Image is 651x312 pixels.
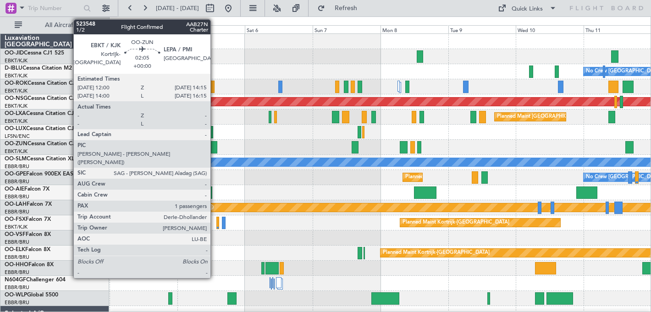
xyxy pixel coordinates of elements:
[245,25,313,33] div: Sat 6
[5,193,29,200] a: EBBR/BRU
[5,50,64,56] a: OO-JIDCessna CJ1 525
[5,66,72,71] a: D-IBLUCessna Citation M2
[5,126,26,131] span: OO-LUX
[5,96,78,101] a: OO-NSGCessna Citation CJ4
[405,170,571,184] div: Planned Maint [GEOGRAPHIC_DATA] ([GEOGRAPHIC_DATA] National)
[5,178,29,185] a: EBBR/BRU
[383,246,490,260] div: Planned Maint Kortrijk-[GEOGRAPHIC_DATA]
[516,25,584,33] div: Wed 10
[5,277,66,283] a: N604GFChallenger 604
[5,269,29,276] a: EBBR/BRU
[5,284,29,291] a: EBBR/BRU
[5,50,24,56] span: OO-JID
[5,239,29,246] a: EBBR/BRU
[5,171,26,177] span: OO-GPE
[177,25,245,33] div: Fri 5
[512,5,543,14] div: Quick Links
[5,232,51,237] a: OO-VSFFalcon 8X
[5,88,28,94] a: EBKT/KJK
[5,81,28,86] span: OO-ROK
[5,81,78,86] a: OO-ROKCessna Citation CJ4
[5,156,77,162] a: OO-SLMCessna Citation XLS
[5,66,22,71] span: D-IBLU
[5,247,25,252] span: OO-ELK
[381,25,448,33] div: Mon 8
[5,224,28,230] a: EBKT/KJK
[5,103,28,109] a: EBKT/KJK
[5,277,26,283] span: N604GF
[24,22,97,28] span: All Aircraft
[10,18,99,33] button: All Aircraft
[5,186,50,192] a: OO-AIEFalcon 7X
[110,25,177,33] div: Thu 4
[28,1,81,15] input: Trip Number
[493,1,561,16] button: Quick Links
[313,1,368,16] button: Refresh
[403,216,509,230] div: Planned Maint Kortrijk-[GEOGRAPHIC_DATA]
[5,111,26,116] span: OO-LXA
[5,186,24,192] span: OO-AIE
[5,262,28,268] span: OO-HHO
[5,202,27,207] span: OO-LAH
[5,141,28,147] span: OO-ZUN
[5,254,29,261] a: EBBR/BRU
[5,72,28,79] a: EBKT/KJK
[5,217,51,222] a: OO-FSXFalcon 7X
[327,5,365,11] span: Refresh
[5,292,58,298] a: OO-WLPGlobal 5500
[5,232,26,237] span: OO-VSF
[5,133,30,140] a: LFSN/ENC
[5,111,77,116] a: OO-LXACessna Citation CJ4
[5,202,52,207] a: OO-LAHFalcon 7X
[5,247,50,252] a: OO-ELKFalcon 8X
[111,18,127,26] div: [DATE]
[5,96,28,101] span: OO-NSG
[5,141,78,147] a: OO-ZUNCessna Citation CJ4
[313,25,381,33] div: Sun 7
[5,156,27,162] span: OO-SLM
[448,25,516,33] div: Tue 9
[5,292,27,298] span: OO-WLP
[5,171,81,177] a: OO-GPEFalcon 900EX EASy II
[156,4,199,12] span: [DATE] - [DATE]
[5,57,28,64] a: EBKT/KJK
[5,217,26,222] span: OO-FSX
[5,118,28,125] a: EBKT/KJK
[5,126,77,131] a: OO-LUXCessna Citation CJ4
[5,208,29,215] a: EBBR/BRU
[5,148,28,155] a: EBKT/KJK
[5,262,54,268] a: OO-HHOFalcon 8X
[5,163,29,170] a: EBBR/BRU
[5,299,29,306] a: EBBR/BRU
